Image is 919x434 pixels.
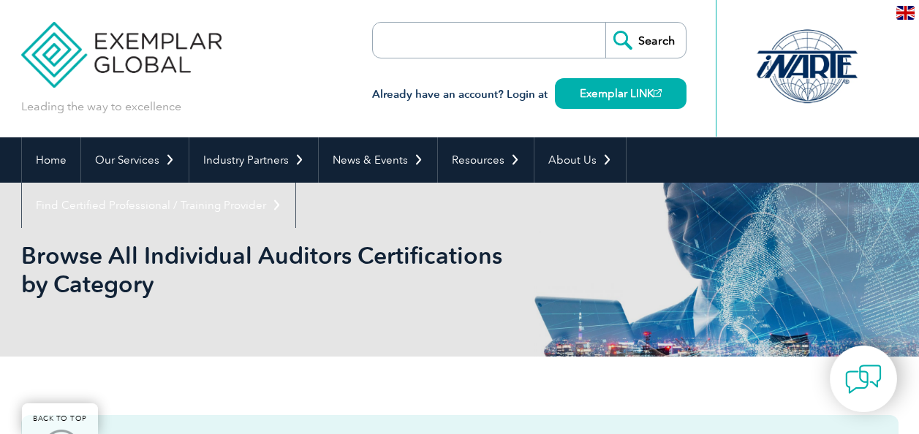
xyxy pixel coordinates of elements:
a: Find Certified Professional / Training Provider [22,183,295,228]
p: Leading the way to excellence [21,99,181,115]
img: en [896,6,915,20]
a: News & Events [319,137,437,183]
a: Industry Partners [189,137,318,183]
img: open_square.png [654,89,662,97]
a: Resources [438,137,534,183]
a: Exemplar LINK [555,78,687,109]
img: contact-chat.png [845,361,882,397]
a: Our Services [81,137,189,183]
h1: Browse All Individual Auditors Certifications by Category [21,241,583,298]
input: Search [605,23,686,58]
h3: Already have an account? Login at [372,85,687,104]
a: Home [22,137,80,183]
a: About Us [534,137,626,183]
a: BACK TO TOP [22,403,98,434]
